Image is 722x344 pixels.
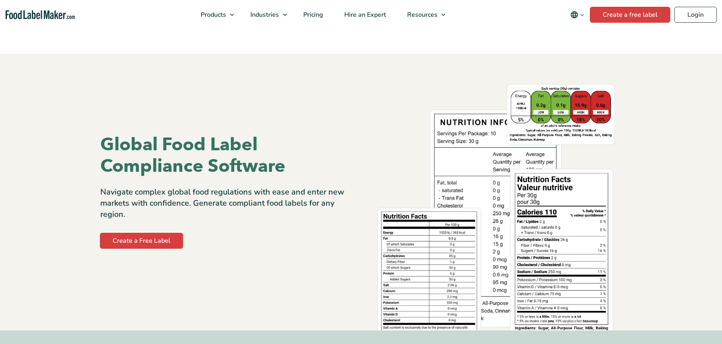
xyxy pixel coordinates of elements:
p: Navigate complex global food regulations with ease and enter new markets with confidence. Generat... [100,187,355,220]
span: Pricing [301,10,324,19]
h1: Global Food Label Compliance Software [100,134,355,177]
span: Hire an Expert [342,10,387,19]
a: Login [674,7,717,23]
button: Change language [565,7,590,23]
span: Industries [248,10,280,19]
a: Create a free label [590,7,670,23]
a: Food Label Maker homepage [6,10,75,20]
a: Create a Free Label [100,233,183,249]
span: Resources [405,10,438,19]
span: Products [198,10,227,19]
